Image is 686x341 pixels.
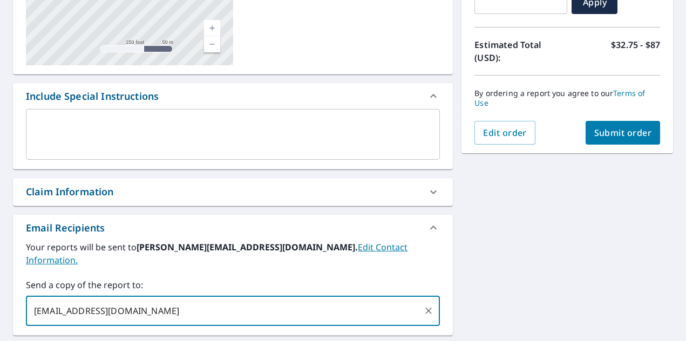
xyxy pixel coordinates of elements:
button: Clear [421,303,436,318]
div: Claim Information [13,178,453,206]
button: Submit order [586,121,661,145]
span: Submit order [594,127,652,139]
div: Email Recipients [13,215,453,241]
a: Current Level 17, Zoom In [204,20,220,36]
p: $32.75 - $87 [611,38,660,64]
div: Include Special Instructions [13,83,453,109]
p: Estimated Total (USD): [474,38,567,64]
span: Edit order [483,127,527,139]
a: Current Level 17, Zoom Out [204,36,220,52]
label: Send a copy of the report to: [26,278,440,291]
p: By ordering a report you agree to our [474,88,660,108]
div: Claim Information [26,185,114,199]
label: Your reports will be sent to [26,241,440,267]
div: Email Recipients [26,221,105,235]
a: Terms of Use [474,88,645,108]
b: [PERSON_NAME][EMAIL_ADDRESS][DOMAIN_NAME]. [137,241,358,253]
button: Edit order [474,121,535,145]
div: Include Special Instructions [26,89,159,104]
